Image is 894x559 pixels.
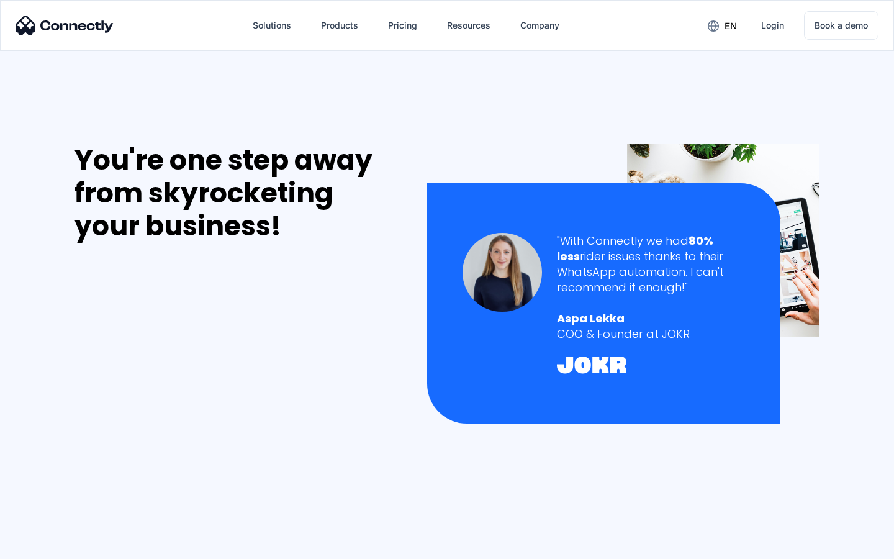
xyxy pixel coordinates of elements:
[804,11,878,40] a: Book a demo
[557,233,713,264] strong: 80% less
[253,17,291,34] div: Solutions
[388,17,417,34] div: Pricing
[25,537,74,555] ul: Language list
[447,17,490,34] div: Resources
[557,326,745,342] div: COO & Founder at JOKR
[761,17,784,34] div: Login
[520,17,559,34] div: Company
[725,17,737,35] div: en
[12,537,74,555] aside: Language selected: English
[16,16,114,35] img: Connectly Logo
[321,17,358,34] div: Products
[74,144,401,242] div: You're one step away from skyrocketing your business!
[557,311,625,326] strong: Aspa Lekka
[557,233,745,296] div: "With Connectly we had rider issues thanks to their WhatsApp automation. I can't recommend it eno...
[74,257,261,542] iframe: Form 0
[751,11,794,40] a: Login
[378,11,427,40] a: Pricing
